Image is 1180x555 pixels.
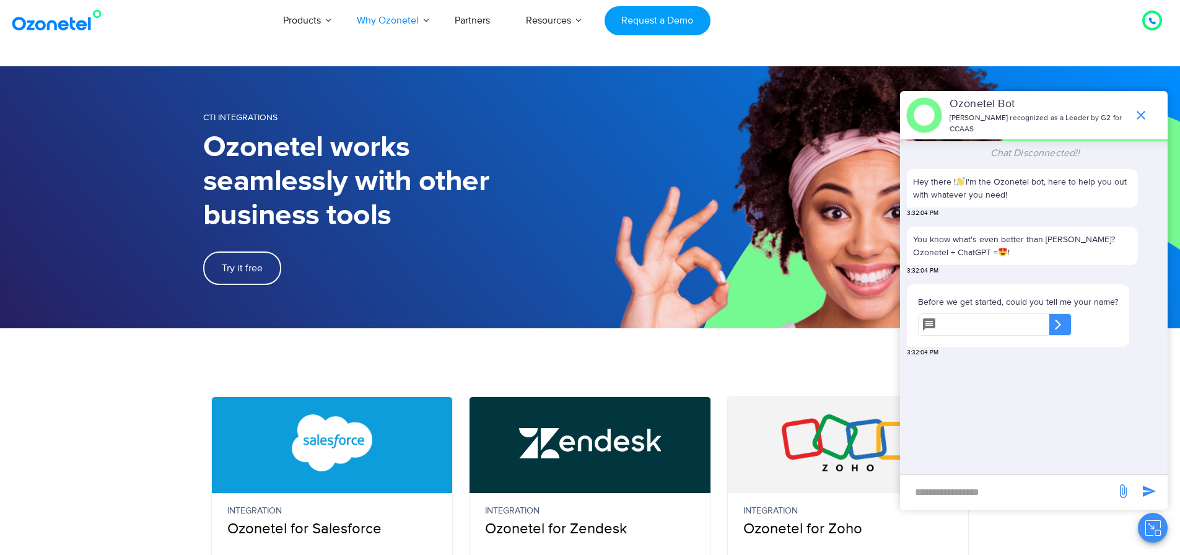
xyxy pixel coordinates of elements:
span: send message [1137,479,1161,504]
span: 3:32:04 PM [907,348,938,357]
p: Ozonetel for Zendesk [485,504,695,540]
small: Integration [743,504,953,518]
p: You know what's even better than [PERSON_NAME]? Ozonetel + ChatGPT = ! [913,233,1132,259]
img: Zendesk Call Center Integration [519,414,661,471]
img: Salesforce CTI Integration with Call Center Software [261,414,403,471]
span: 3:32:04 PM [907,209,938,218]
span: Try it free [222,263,263,273]
img: header [906,97,942,133]
p: Ozonetel for Zoho [743,504,953,540]
button: Close chat [1138,513,1168,543]
div: new-msg-input [906,481,1109,504]
small: Integration [485,504,695,518]
small: Integration [227,504,437,518]
h1: Ozonetel works seamlessly with other business tools [203,131,590,233]
p: Before we get started, could you tell me your name? [918,295,1118,308]
p: Ozonetel for Salesforce [227,504,437,540]
p: [PERSON_NAME] recognized as a Leader by G2 for CCAAS [950,113,1127,135]
img: 😍 [999,248,1007,256]
span: CTI Integrations [203,112,278,123]
span: Chat Disconnected!! [990,147,1080,159]
p: Hey there ! I'm the Ozonetel bot, here to help you out with whatever you need! [913,175,1132,201]
span: 3:32:04 PM [907,266,938,276]
img: 👋 [956,177,965,186]
p: Ozonetel Bot [950,96,1127,113]
a: Try it free [203,251,281,285]
span: send message [1111,479,1135,504]
span: end chat or minimize [1129,103,1153,128]
a: Request a Demo [605,6,710,35]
